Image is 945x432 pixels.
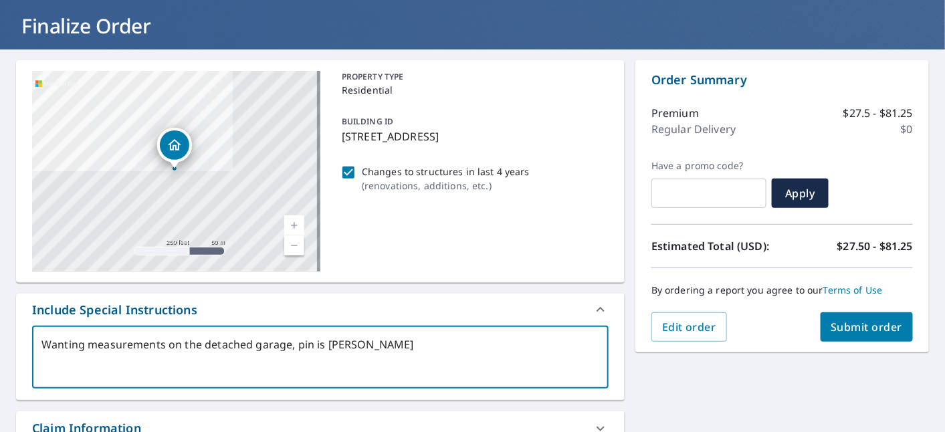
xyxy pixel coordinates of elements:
[342,71,603,83] p: PROPERTY TYPE
[651,121,736,137] p: Regular Delivery
[284,215,304,235] a: Current Level 17, Zoom In
[837,238,913,254] p: $27.50 - $81.25
[651,71,913,89] p: Order Summary
[651,238,782,254] p: Estimated Total (USD):
[843,105,913,121] p: $27.5 - $81.25
[16,294,625,326] div: Include Special Instructions
[823,284,883,296] a: Terms of Use
[342,128,603,144] p: [STREET_ADDRESS]
[157,128,192,169] div: Dropped pin, building 1, Residential property, 9773 Provo Rd Rochester, KY 42273
[831,320,903,334] span: Submit order
[284,235,304,255] a: Current Level 17, Zoom Out
[342,83,603,97] p: Residential
[651,105,699,121] p: Premium
[662,320,716,334] span: Edit order
[901,121,913,137] p: $0
[651,284,913,296] p: By ordering a report you agree to our
[342,116,393,127] p: BUILDING ID
[362,179,530,193] p: ( renovations, additions, etc. )
[16,12,929,39] h1: Finalize Order
[362,165,530,179] p: Changes to structures in last 4 years
[782,186,818,201] span: Apply
[32,301,197,319] div: Include Special Instructions
[651,160,766,172] label: Have a promo code?
[41,338,599,376] textarea: Wanting measurements on the detached garage, pin is drop
[651,312,727,342] button: Edit order
[772,179,829,208] button: Apply
[821,312,914,342] button: Submit order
